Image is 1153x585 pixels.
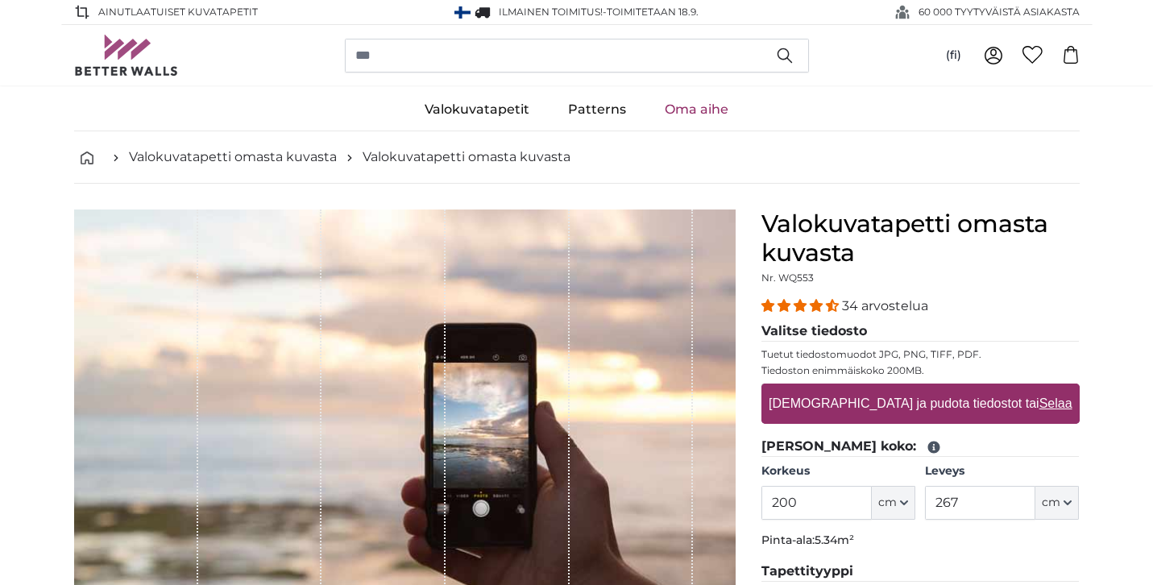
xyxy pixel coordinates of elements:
[878,495,897,511] span: cm
[454,6,471,19] img: Suomi
[499,6,603,18] span: Ilmainen toimitus!
[761,533,1080,549] p: Pinta-ala:
[607,6,699,18] span: Toimitetaan 18.9.
[549,89,645,131] a: Patterns
[761,348,1080,361] p: Tuetut tiedostomuodot JPG, PNG, TIFF, PDF.
[98,5,258,19] span: AINUTLAATUISET Kuvatapetit
[919,5,1080,19] span: 60 000 TYYTYVÄISTÄ ASIAKASTA
[761,437,1080,457] legend: [PERSON_NAME] koko:
[761,298,842,313] span: 4.32 stars
[761,364,1080,377] p: Tiedoston enimmäiskoko 200MB.
[815,533,854,547] span: 5.34m²
[129,147,337,167] a: Valokuvatapetti omasta kuvasta
[762,388,1078,420] label: [DEMOGRAPHIC_DATA] ja pudota tiedostot tai
[645,89,748,131] a: Oma aihe
[925,463,1079,479] label: Leveys
[842,298,928,313] span: 34 arvostelua
[74,131,1080,184] nav: breadcrumbs
[405,89,549,131] a: Valokuvatapetit
[1035,486,1079,520] button: cm
[872,486,915,520] button: cm
[933,41,974,70] button: (fi)
[761,272,814,284] span: Nr. WQ553
[1042,495,1060,511] span: cm
[1039,396,1072,410] u: Selaa
[761,562,1080,582] legend: Tapettityyppi
[74,35,179,76] img: Betterwalls
[761,463,915,479] label: Korkeus
[603,6,699,18] span: -
[761,322,1080,342] legend: Valitse tiedosto
[761,210,1080,268] h1: Valokuvatapetti omasta kuvasta
[363,147,570,167] a: Valokuvatapetti omasta kuvasta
